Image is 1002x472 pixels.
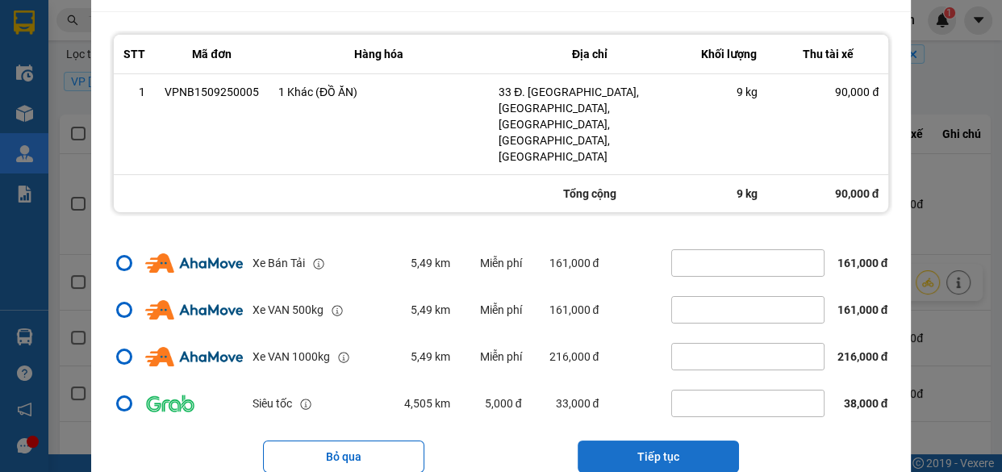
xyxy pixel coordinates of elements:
[253,348,330,365] div: Xe VAN 1000kg
[253,254,305,272] div: Xe Bán Tải
[844,397,888,410] span: 38,000 đ
[837,350,888,363] span: 216,000 đ
[455,333,527,380] td: Miễn phí
[378,286,455,333] td: 5,49 km
[278,44,479,64] div: Hàng hóa
[700,44,758,64] div: Khối lượng
[278,84,479,100] div: 1 Khác (ĐỒ ĂN)
[123,84,145,100] div: 1
[527,286,604,333] td: 161,000 đ
[378,240,455,286] td: 5,49 km
[253,395,292,412] div: Siêu tốc
[145,253,243,273] img: Ahamove
[527,333,604,380] td: 216,000 đ
[767,175,888,212] div: 90,000 đ
[499,44,681,64] div: Địa chỉ
[455,380,527,427] td: 5,000 đ
[489,175,691,212] div: Tổng cộng
[777,84,879,100] div: 90,000 đ
[165,44,259,64] div: Mã đơn
[145,394,195,413] img: Grab
[145,300,243,320] img: Ahamove
[253,301,324,319] div: Xe VAN 500kg
[777,44,879,64] div: Thu tài xế
[837,257,888,269] span: 161,000 đ
[527,240,604,286] td: 161,000 đ
[145,347,243,366] img: Ahamove
[123,44,145,64] div: STT
[455,286,527,333] td: Miễn phí
[700,84,758,100] div: 9 kg
[499,84,681,165] div: 33 Đ. [GEOGRAPHIC_DATA], [GEOGRAPHIC_DATA], [GEOGRAPHIC_DATA], [GEOGRAPHIC_DATA], [GEOGRAPHIC_DATA]
[378,380,455,427] td: 4,505 km
[837,303,888,316] span: 161,000 đ
[527,380,604,427] td: 33,000 đ
[691,175,767,212] div: 9 kg
[165,84,259,100] div: VPNB1509250005
[455,240,527,286] td: Miễn phí
[378,333,455,380] td: 5,49 km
